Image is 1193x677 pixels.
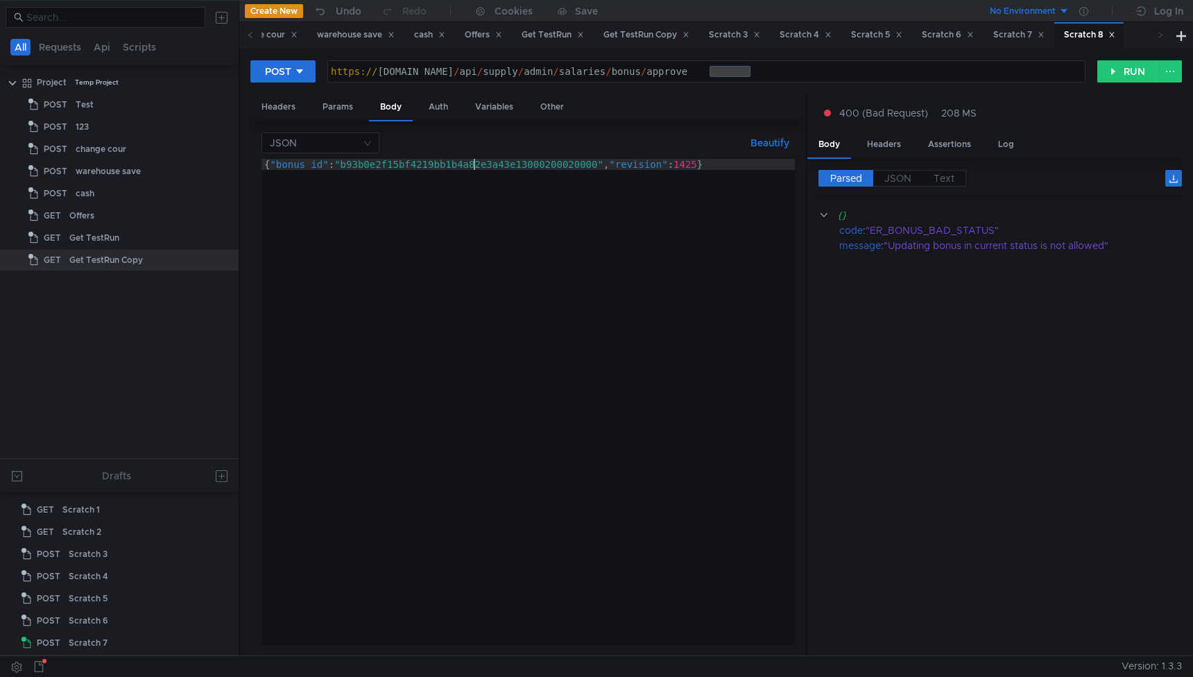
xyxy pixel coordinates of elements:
[76,117,89,137] div: 123
[575,6,598,16] div: Save
[37,610,60,631] span: POST
[76,183,94,204] div: cash
[922,28,974,42] div: Scratch 6
[76,161,141,182] div: warehouse save
[69,588,108,609] div: Scratch 5
[234,28,298,42] div: change cour
[856,132,912,157] div: Headers
[303,1,371,22] button: Undo
[37,633,60,653] span: POST
[830,172,862,185] span: Parsed
[402,3,427,19] div: Redo
[1097,60,1159,83] button: RUN
[69,655,108,676] div: Scratch 8
[37,72,67,93] div: Project
[1154,3,1183,19] div: Log In
[44,250,61,271] span: GET
[37,499,54,520] span: GET
[336,3,361,19] div: Undo
[35,39,85,55] button: Requests
[44,139,67,160] span: POST
[37,544,60,565] span: POST
[69,228,119,248] div: Get TestRun
[75,72,119,93] div: Temp Project
[89,39,114,55] button: Api
[250,94,307,120] div: Headers
[62,522,101,542] div: Scratch 2
[522,28,584,42] div: Get TestRun
[69,610,108,631] div: Scratch 6
[37,566,60,587] span: POST
[465,28,502,42] div: Offers
[62,499,100,520] div: Scratch 1
[1122,656,1182,676] span: Version: 1.3.3
[37,655,60,676] span: POST
[807,132,851,159] div: Body
[371,1,436,22] button: Redo
[838,207,1162,223] div: {}
[839,238,1182,253] div: :
[993,28,1045,42] div: Scratch 7
[529,94,575,120] div: Other
[495,3,533,19] div: Cookies
[250,60,316,83] button: POST
[10,39,31,55] button: All
[265,64,291,79] div: POST
[780,28,832,42] div: Scratch 4
[69,205,94,226] div: Offers
[839,223,1182,238] div: :
[317,28,395,42] div: warehouse save
[1064,28,1115,42] div: Scratch 8
[369,94,413,121] div: Body
[69,566,108,587] div: Scratch 4
[44,205,61,226] span: GET
[884,172,911,185] span: JSON
[418,94,459,120] div: Auth
[311,94,364,120] div: Params
[839,105,928,121] span: 400 (Bad Request)
[76,139,126,160] div: change cour
[44,94,67,115] span: POST
[884,238,1165,253] div: "Updating bonus in current status is not allowed"
[464,94,524,120] div: Variables
[709,28,760,42] div: Scratch 3
[851,28,902,42] div: Scratch 5
[745,135,795,151] button: Beautify
[44,228,61,248] span: GET
[603,28,689,42] div: Get TestRun Copy
[44,161,67,182] span: POST
[69,633,108,653] div: Scratch 7
[44,183,67,204] span: POST
[44,117,67,137] span: POST
[934,172,954,185] span: Text
[414,28,445,42] div: cash
[245,4,303,18] button: Create New
[69,544,108,565] div: Scratch 3
[839,223,863,238] div: code
[941,107,977,119] div: 208 MS
[839,238,881,253] div: message
[119,39,160,55] button: Scripts
[69,250,143,271] div: Get TestRun Copy
[102,468,131,484] div: Drafts
[866,223,1164,238] div: "ER_BONUS_BAD_STATUS"
[76,94,94,115] div: Test
[37,522,54,542] span: GET
[917,132,982,157] div: Assertions
[37,588,60,609] span: POST
[26,10,197,25] input: Search...
[987,132,1025,157] div: Log
[990,5,1056,18] div: No Environment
